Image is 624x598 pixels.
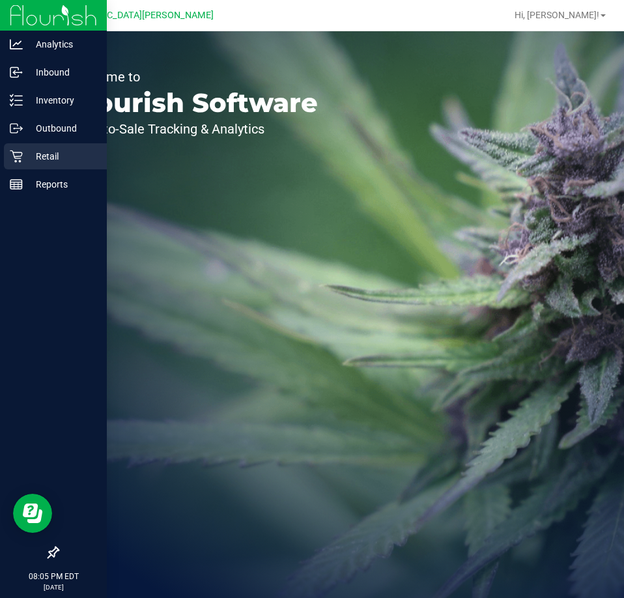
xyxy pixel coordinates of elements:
[53,10,214,21] span: [GEOGRAPHIC_DATA][PERSON_NAME]
[23,149,101,164] p: Retail
[70,70,318,83] p: Welcome to
[515,10,599,20] span: Hi, [PERSON_NAME]!
[10,38,23,51] inline-svg: Analytics
[10,178,23,191] inline-svg: Reports
[10,122,23,135] inline-svg: Outbound
[10,150,23,163] inline-svg: Retail
[70,90,318,116] p: Flourish Software
[70,122,318,135] p: Seed-to-Sale Tracking & Analytics
[10,66,23,79] inline-svg: Inbound
[23,177,101,192] p: Reports
[10,94,23,107] inline-svg: Inventory
[13,494,52,533] iframe: Resource center
[23,36,101,52] p: Analytics
[23,121,101,136] p: Outbound
[6,571,101,582] p: 08:05 PM EDT
[6,582,101,592] p: [DATE]
[23,64,101,80] p: Inbound
[23,93,101,108] p: Inventory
